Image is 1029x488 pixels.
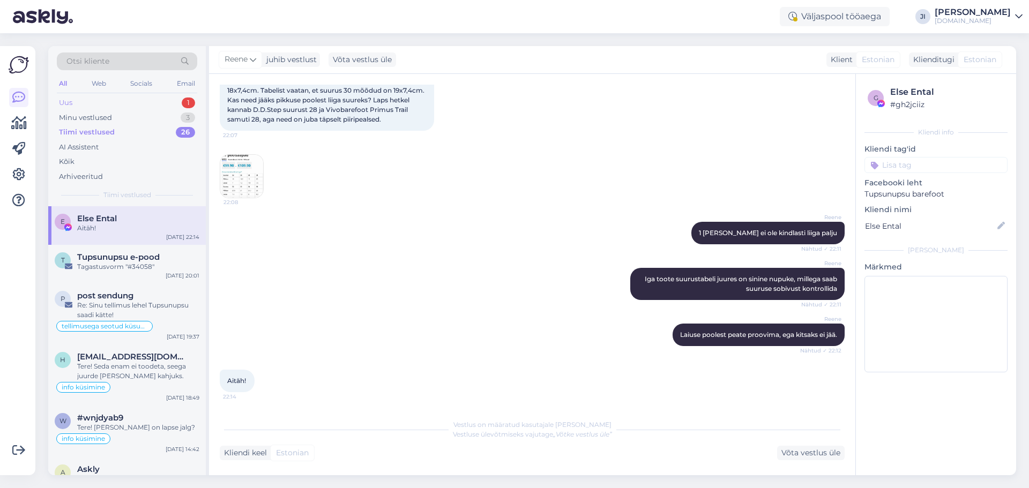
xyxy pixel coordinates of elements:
div: Kliendi info [864,127,1008,137]
span: g [874,94,878,102]
div: Tere! [PERSON_NAME] on lapse jalg? [77,423,199,432]
span: Nähtud ✓ 22:11 [801,301,841,309]
span: T [61,256,65,264]
span: tellimusega seotud küsumus [62,323,147,329]
div: Väljaspool tööaega [780,7,890,26]
span: #wnjdyab9 [77,413,123,423]
span: info küsimine [62,384,105,391]
div: [PERSON_NAME] [864,245,1008,255]
p: Kliendi nimi [864,204,1008,215]
div: Uus [59,97,72,108]
span: A [61,468,65,476]
span: Reene [801,315,841,323]
span: Tiimi vestlused [103,190,151,200]
span: Aitäh! [227,377,246,385]
p: Facebooki leht [864,177,1008,189]
div: Kõik [59,156,74,167]
span: h [60,356,65,364]
span: 1 [PERSON_NAME] ei ole kindlasti liiga palju [699,229,837,237]
span: Estonian [964,54,996,65]
span: Reene [225,54,248,65]
div: 1 [182,97,195,108]
img: Askly Logo [9,55,29,75]
div: Aitäh! [77,223,199,233]
span: 22:14 [223,393,263,401]
div: Web [90,77,108,91]
div: New chat has been assigned to you [77,474,199,484]
p: Märkmed [864,261,1008,273]
span: Reene [801,259,841,267]
input: Lisa nimi [865,220,995,232]
div: [DATE] 18:49 [166,394,199,402]
div: Klienditugi [909,54,955,65]
i: „Võtke vestlus üle” [553,430,612,438]
a: [PERSON_NAME][DOMAIN_NAME] [935,8,1023,25]
span: Vestlus on määratud kasutajale [PERSON_NAME] [453,421,612,429]
span: w [59,417,66,425]
div: Klient [826,54,853,65]
div: Else Ental [890,86,1004,99]
span: Else Ental [77,214,117,223]
span: info küsimine [62,436,105,442]
div: Re: Sinu tellimus lehel Tupsunupsu saadi kätte! [77,301,199,320]
span: 22:08 [223,198,264,206]
span: Nähtud ✓ 22:12 [800,347,841,355]
div: Võta vestlus üle [329,52,396,67]
input: Lisa tag [864,157,1008,173]
div: JI [915,9,930,24]
div: [PERSON_NAME] [935,8,1011,17]
span: Laiuse poolest peate proovima, ega kitsaks ei jää. [680,331,837,339]
span: post sendung [77,291,133,301]
span: Reene [801,213,841,221]
div: 3 [181,112,195,123]
div: [DATE] 19:37 [167,333,199,341]
p: Kliendi tag'id [864,144,1008,155]
div: All [57,77,69,91]
span: Iga toote suurustabeli juures on sinine nupuke, millega saab suuruse sobivust kontrollida [645,275,839,292]
div: # gh2jciiz [890,99,1004,110]
p: Tupsunupsu barefoot [864,189,1008,200]
div: Socials [128,77,154,91]
img: Attachment [220,155,263,198]
div: Minu vestlused [59,112,112,123]
span: Nähtud ✓ 22:11 [801,245,841,253]
div: Tagastusvorm "#34058" [77,262,199,272]
span: Tupsunupsu e-pood [77,252,160,262]
div: [DATE] 22:14 [166,233,199,241]
div: juhib vestlust [262,54,317,65]
span: helenkristi.loo@gmail.com [77,352,189,362]
span: p [61,295,65,303]
div: 26 [176,127,195,138]
span: 22:07 [223,131,263,139]
div: Arhiveeritud [59,171,103,182]
div: [DATE] 14:42 [166,445,199,453]
div: AI Assistent [59,142,99,153]
div: Kliendi keel [220,447,267,459]
span: Mõõtsin lapse jalad ära [PERSON_NAME] mõõtudeks 18x7,4cm. Tabelist vaatan, et suurus 30 mõõdud on... [227,77,426,123]
span: Askly [77,464,100,474]
span: Vestluse ülevõtmiseks vajutage [453,430,612,438]
div: [DATE] 20:01 [166,272,199,280]
div: Võta vestlus üle [777,446,845,460]
span: Estonian [276,447,309,459]
div: Tiimi vestlused [59,127,115,138]
div: [DOMAIN_NAME] [935,17,1011,25]
div: Tere! Seda enam ei toodeta, seega juurde [PERSON_NAME] kahjuks. [77,362,199,381]
div: Email [175,77,197,91]
span: E [61,217,65,226]
span: Estonian [862,54,894,65]
span: Otsi kliente [66,56,109,67]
